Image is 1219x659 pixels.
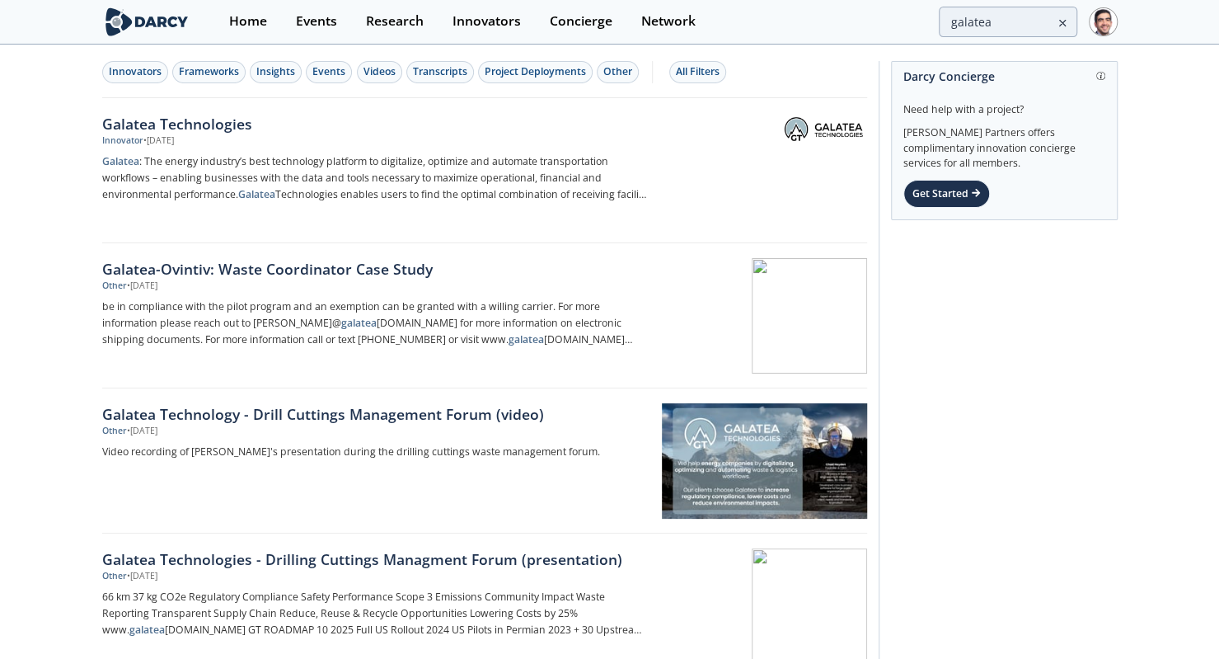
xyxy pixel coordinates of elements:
strong: Galatea [102,154,139,168]
div: • [DATE] [127,425,157,438]
div: Innovators [109,64,162,79]
button: Project Deployments [478,61,593,83]
div: • [DATE] [127,570,157,583]
div: Home [229,15,267,28]
p: Video recording of [PERSON_NAME]'s presentation during the drilling cuttings waste management forum. [102,444,648,460]
a: Galatea-Ovintiv: Waste Coordinator Case Study Other •[DATE] be in compliance with the pilot progr... [102,243,867,388]
div: Videos [363,64,396,79]
div: Other [102,280,127,293]
div: Research [366,15,424,28]
div: Galatea Technologies - Drilling Cuttings Managment Forum (presentation) [102,548,648,570]
button: Insights [250,61,302,83]
button: Innovators [102,61,168,83]
div: Galatea Technology - Drill Cuttings Management Forum (video) [102,403,648,425]
div: Concierge [550,15,612,28]
strong: galatea [509,332,544,346]
div: Other [102,570,127,583]
div: Galatea-Ovintiv: Waste Coordinator Case Study [102,258,648,280]
div: • [DATE] [127,280,157,293]
div: Other [603,64,632,79]
button: Frameworks [172,61,246,83]
div: Need help with a project? [903,91,1105,117]
div: Network [641,15,696,28]
div: Other [102,425,127,438]
a: Galatea Technology - Drill Cuttings Management Forum (video) Other •[DATE] Video recording of [PE... [102,388,867,534]
p: be in compliance with the pilot program and an exemption can be granted with a willing carrier. F... [102,299,648,348]
strong: galatea [129,623,165,637]
div: Transcripts [413,64,467,79]
div: Project Deployments [485,64,586,79]
div: • [DATE] [143,134,174,148]
button: Other [597,61,639,83]
div: Galatea Technologies [102,113,648,134]
div: Insights [256,64,295,79]
button: Events [306,61,352,83]
img: information.svg [1096,72,1105,81]
div: Get Started [903,180,990,208]
a: Galatea Technologies Innovator •[DATE] Galatea: The energy industry’s best technology platform to... [102,98,867,243]
div: [PERSON_NAME] Partners offers complimentary innovation concierge services for all members. [903,117,1105,172]
img: Profile [1089,7,1118,36]
button: Transcripts [406,61,474,83]
img: Galatea Technologies [783,115,864,142]
p: 66 km 37 kg CO2e Regulatory Compliance Safety Performance Scope 3 Emissions Community Impact Wast... [102,589,648,638]
div: Innovator [102,134,143,148]
div: Innovators [452,15,521,28]
button: Videos [357,61,402,83]
strong: Galatea [238,187,275,201]
strong: galatea [341,316,377,330]
div: Darcy Concierge [903,62,1105,91]
button: All Filters [669,61,726,83]
div: Frameworks [179,64,239,79]
div: All Filters [676,64,720,79]
img: logo-wide.svg [102,7,192,36]
p: : The energy industry’s best technology platform to digitalize, optimize and automate transportat... [102,153,648,203]
div: Events [312,64,345,79]
input: Advanced Search [939,7,1077,37]
div: Events [296,15,337,28]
